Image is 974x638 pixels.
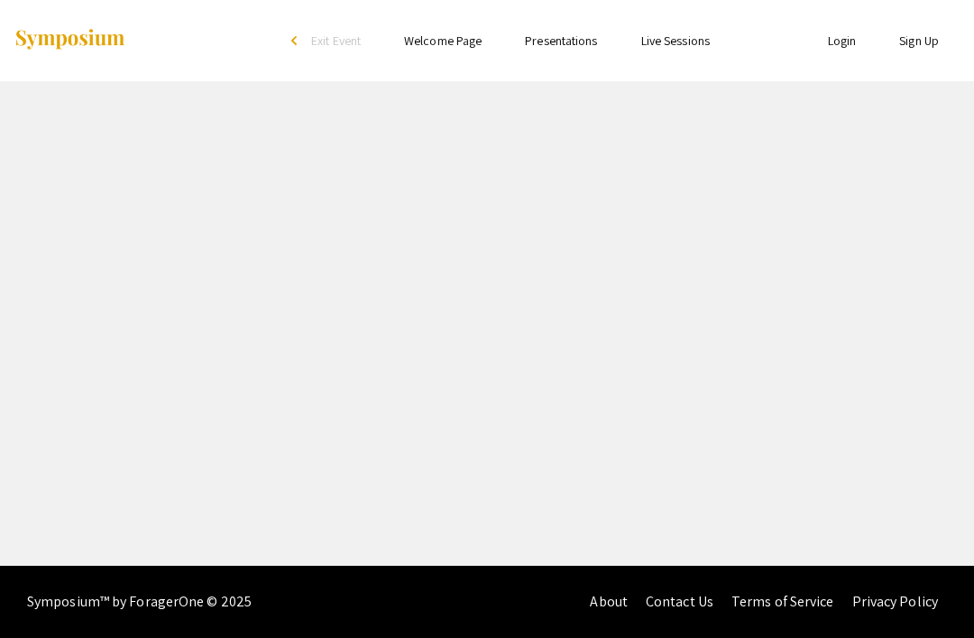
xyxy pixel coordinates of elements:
img: Symposium by ForagerOne [14,28,126,52]
a: Live Sessions [641,32,710,49]
a: Privacy Policy [852,592,938,611]
div: Symposium™ by ForagerOne © 2025 [27,566,252,638]
a: Contact Us [646,592,713,611]
a: Welcome Page [404,32,482,49]
a: Login [828,32,857,49]
a: About [590,592,628,611]
a: Terms of Service [731,592,834,611]
div: arrow_back_ios [291,35,302,46]
a: Sign Up [899,32,939,49]
a: Presentations [525,32,597,49]
span: Exit Event [311,32,361,49]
